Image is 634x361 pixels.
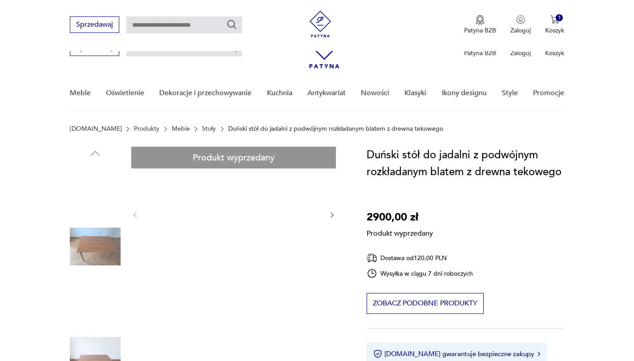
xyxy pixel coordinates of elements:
[367,147,565,180] h1: Duński stół do jadalni z podwójnym rozkładanym blatem z drewna tekowego
[70,76,91,110] a: Meble
[70,22,119,28] a: Sprzedawaj
[70,45,119,52] a: Sprzedawaj
[545,15,564,35] button: 1Koszyk
[228,125,443,132] p: Duński stół do jadalni z podwójnym rozkładanym blatem z drewna tekowego
[367,226,433,238] p: Produkt wyprzedany
[106,76,144,110] a: Oświetlenie
[510,49,531,57] p: Zaloguj
[550,15,559,24] img: Ikona koszyka
[516,15,525,24] img: Ikonka użytkownika
[556,14,563,22] div: 1
[307,76,346,110] a: Antykwariat
[172,125,190,132] a: Meble
[510,15,531,35] button: Zaloguj
[545,26,564,35] p: Koszyk
[307,11,334,37] img: Patyna - sklep z meblami i dekoracjami vintage
[502,76,518,110] a: Style
[202,125,216,132] a: Stoły
[464,26,496,35] p: Patyna B2B
[442,76,487,110] a: Ikony designu
[533,76,564,110] a: Promocje
[70,16,119,33] button: Sprzedawaj
[537,352,540,356] img: Ikona strzałki w prawo
[267,76,292,110] a: Kuchnia
[367,268,473,279] div: Wysyłka w ciągu 7 dni roboczych
[367,209,433,226] p: 2900,00 zł
[464,15,496,35] button: Patyna B2B
[134,125,159,132] a: Produkty
[367,253,473,264] div: Dostawa od 120,00 PLN
[70,125,122,132] a: [DOMAIN_NAME]
[510,26,531,35] p: Zaloguj
[373,349,382,358] img: Ikona certyfikatu
[361,76,389,110] a: Nowości
[476,15,485,25] img: Ikona medalu
[373,349,540,358] button: [DOMAIN_NAME] gwarantuje bezpieczne zakupy
[464,15,496,35] a: Ikona medaluPatyna B2B
[464,49,496,57] p: Patyna B2B
[159,76,251,110] a: Dekoracje i przechowywanie
[404,76,426,110] a: Klasyki
[226,19,237,30] button: Szukaj
[367,293,484,314] button: Zobacz podobne produkty
[545,49,564,57] p: Koszyk
[367,253,377,264] img: Ikona dostawy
